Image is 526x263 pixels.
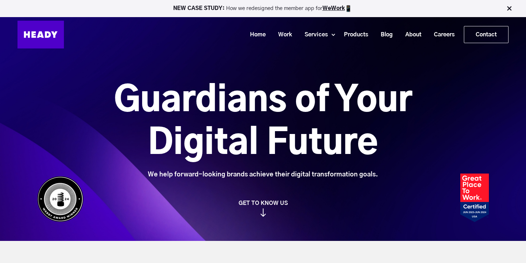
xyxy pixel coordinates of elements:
[322,6,345,11] a: WeWork
[425,28,458,41] a: Careers
[296,28,331,41] a: Services
[335,28,372,41] a: Products
[506,5,513,12] img: Close Bar
[3,5,523,12] p: How we redesigned the member app for
[173,6,226,11] strong: NEW CASE STUDY:
[460,174,489,222] img: Heady_2023_Certification_Badge
[396,28,425,41] a: About
[345,5,352,12] img: app emoji
[372,28,396,41] a: Blog
[34,200,492,217] a: GET TO KNOW US
[17,21,64,48] img: Heady_Logo_Web-01 (1)
[71,26,509,43] div: Navigation Menu
[74,79,452,165] h1: Guardians of Your Digital Future
[269,28,296,41] a: Work
[74,171,452,179] div: We help forward-looking brands achieve their digital transformation goals.
[241,28,269,41] a: Home
[260,211,266,219] img: arrow_down
[464,26,508,43] a: Contact
[37,176,84,222] img: Heady_WebbyAward_Winner-4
